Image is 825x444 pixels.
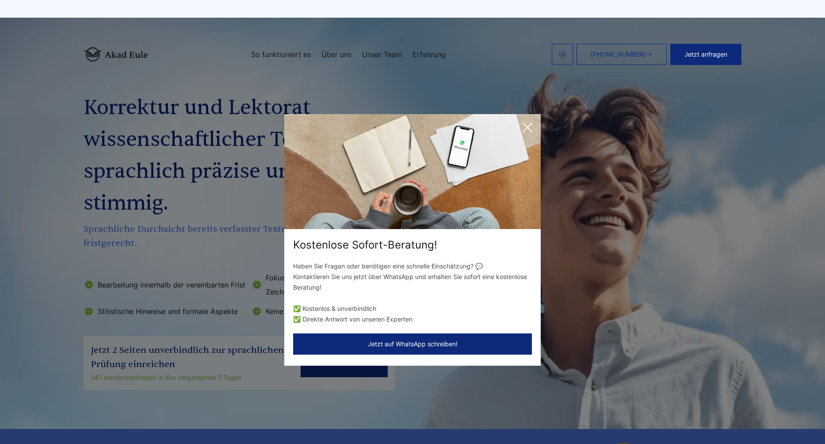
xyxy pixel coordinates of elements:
img: exit [284,114,541,229]
img: logo [84,47,148,61]
a: Über uns [321,51,351,58]
button: Jetzt anfragen [670,44,741,65]
p: Haben Sie Fragen oder benötigen eine schnelle Einschätzung? 💬 Kontaktieren Sie uns jetzt über Wha... [293,261,532,293]
a: [PHONE_NUMBER] [577,44,667,65]
a: So funktioniert es [251,51,311,58]
button: Jetzt auf WhatsApp schreiben! [293,333,532,355]
li: ✅ Kostenlos & unverbindlich [293,303,532,314]
a: Erfahrung [412,51,446,58]
img: email [559,51,566,58]
a: Unser Team [362,51,402,58]
div: Kostenlose Sofort-Beratung! [284,238,541,252]
li: ✅ Direkte Antwort von unseren Experten [293,314,532,325]
span: [PHONE_NUMBER] [591,51,645,58]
